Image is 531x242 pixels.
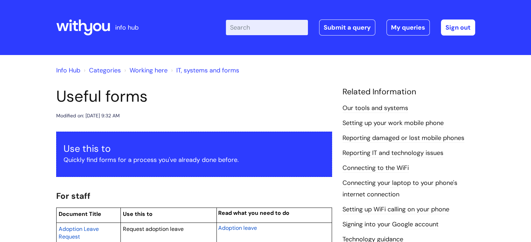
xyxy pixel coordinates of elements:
[342,205,449,214] a: Setting up WiFi calling on your phone
[342,220,438,229] a: Signing into your Google account
[226,19,475,36] div: | -
[218,224,257,232] span: Adoption leave
[59,210,101,218] span: Document Title
[342,149,443,158] a: Reporting IT and technology issues
[342,104,408,113] a: Our tools and systems
[56,111,120,120] div: Modified on: [DATE] 9:32 AM
[218,209,289,217] span: Read what you need to do
[64,154,325,165] p: Quickly find forms for a process you've already done before.
[123,65,168,76] li: Working here
[319,19,375,36] a: Submit a query
[218,224,257,232] a: Adoption leave
[82,65,121,76] li: Solution home
[176,66,239,75] a: IT, systems and forms
[56,190,90,201] span: For staff
[56,87,332,106] h1: Useful forms
[342,119,444,128] a: Setting up your work mobile phone
[59,225,99,241] a: Adoption Leave Request
[123,210,153,218] span: Use this to
[56,66,80,75] a: Info Hub
[342,87,475,97] h4: Related Information
[123,225,184,233] span: Request adoption leave
[89,66,121,75] a: Categories
[342,134,464,143] a: Reporting damaged or lost mobile phones
[130,66,168,75] a: Working here
[386,19,430,36] a: My queries
[115,22,139,33] p: info hub
[64,143,325,154] h3: Use this to
[342,179,457,199] a: Connecting your laptop to your phone's internet connection
[441,19,475,36] a: Sign out
[342,164,409,173] a: Connecting to the WiFi
[169,65,239,76] li: IT, systems and forms
[59,225,99,240] span: Adoption Leave Request
[226,20,308,35] input: Search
